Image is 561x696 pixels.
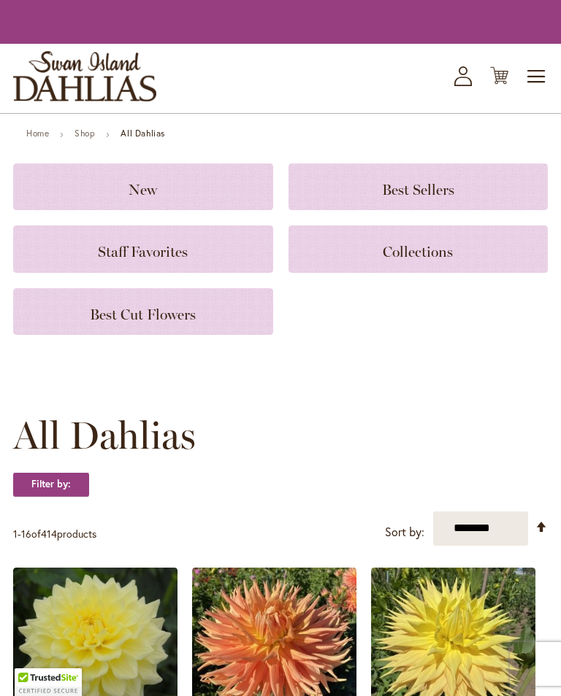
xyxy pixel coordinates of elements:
a: Collections [289,225,549,272]
span: 414 [41,527,57,541]
p: - of products [13,522,96,546]
span: 16 [21,527,31,541]
span: Collections [383,243,453,260]
a: Home [26,128,49,139]
iframe: Launch Accessibility Center [11,644,52,685]
a: Best Cut Flowers [13,288,273,335]
span: Best Cut Flowers [90,306,196,323]
a: Best Sellers [289,163,549,210]
span: Best Sellers [382,181,454,198]
a: New [13,163,273,210]
span: 1 [13,527,18,541]
strong: All Dahlias [121,128,165,139]
label: Sort by: [385,519,424,546]
span: Staff Favorites [98,243,188,260]
span: All Dahlias [13,414,196,457]
a: Shop [75,128,95,139]
span: New [129,181,157,198]
a: Staff Favorites [13,225,273,272]
a: store logo [13,51,156,101]
strong: Filter by: [13,472,89,497]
